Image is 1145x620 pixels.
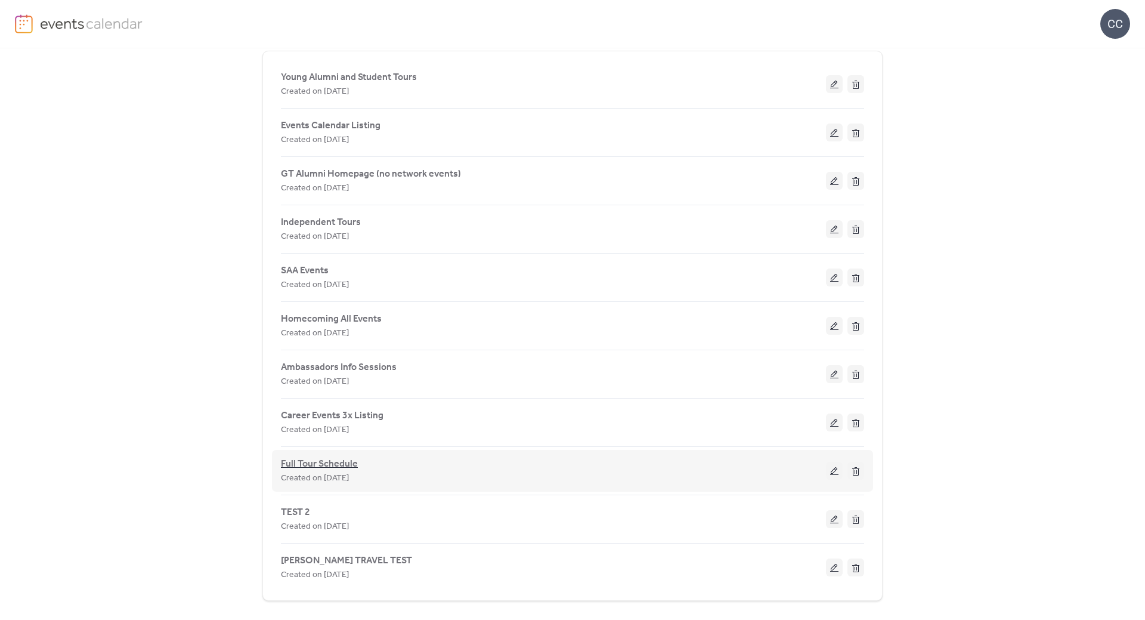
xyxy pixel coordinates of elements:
a: [PERSON_NAME] TRAVEL TEST [281,557,412,564]
span: Created on [DATE] [281,520,349,534]
a: Homecoming All Events [281,316,382,322]
a: Independent Tours [281,219,361,226]
span: Created on [DATE] [281,326,349,341]
span: Created on [DATE] [281,133,349,147]
span: TEST 2 [281,505,310,520]
img: logo [15,14,33,33]
span: Young Alumni and Student Tours [281,70,417,85]
a: Young Alumni and Student Tours [281,74,417,81]
span: Created on [DATE] [281,471,349,486]
span: Created on [DATE] [281,568,349,582]
span: Created on [DATE] [281,423,349,437]
a: Events Calendar Listing [281,122,380,129]
span: Created on [DATE] [281,230,349,244]
span: Full Tour Schedule [281,457,358,471]
span: Homecoming All Events [281,312,382,326]
span: Created on [DATE] [281,278,349,292]
div: CC [1100,9,1130,39]
a: TEST 2 [281,509,310,516]
a: GT Alumni Homepage (no network events) [281,171,461,177]
a: Career Events 3x Listing [281,412,383,419]
span: Created on [DATE] [281,85,349,99]
span: GT Alumni Homepage (no network events) [281,167,461,181]
span: [PERSON_NAME] TRAVEL TEST [281,554,412,568]
span: Independent Tours [281,215,361,230]
span: Events Calendar Listing [281,119,380,133]
span: Career Events 3x Listing [281,409,383,423]
a: Ambassadors Info Sessions [281,364,397,371]
img: logo-type [40,14,143,32]
span: Created on [DATE] [281,375,349,389]
a: Full Tour Schedule [281,461,358,468]
span: SAA Events [281,264,329,278]
a: SAA Events [281,267,329,274]
span: Ambassadors Info Sessions [281,360,397,375]
span: Created on [DATE] [281,181,349,196]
